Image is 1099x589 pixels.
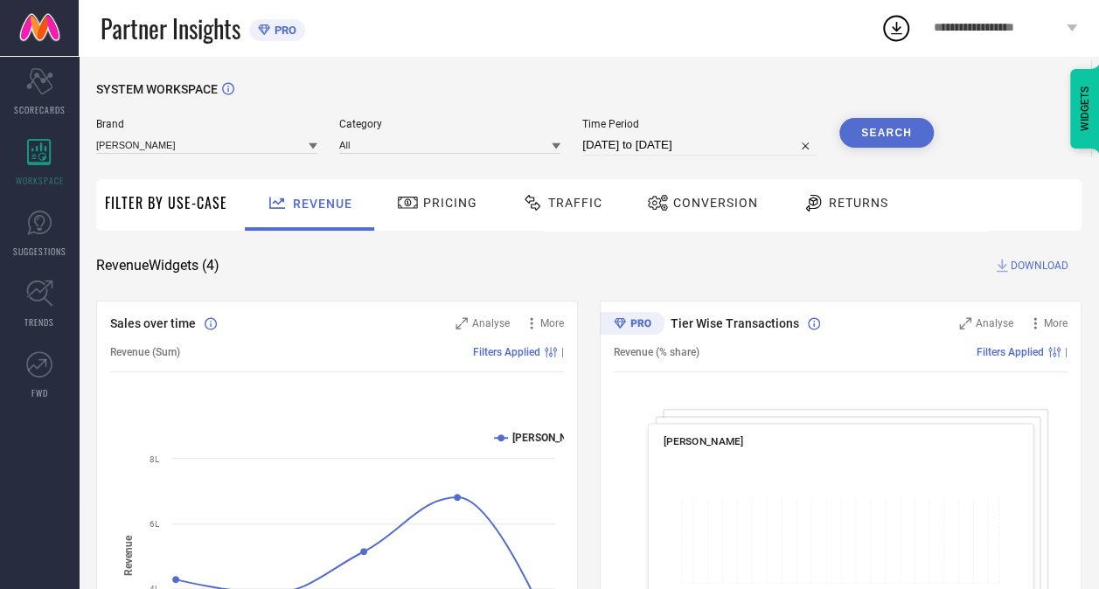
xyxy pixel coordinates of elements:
[959,317,971,329] svg: Zoom
[582,118,817,130] span: Time Period
[540,317,564,329] span: More
[673,196,758,210] span: Conversion
[880,12,912,44] div: Open download list
[150,454,160,464] text: 8L
[14,103,66,116] span: SCORECARDS
[839,118,934,148] button: Search
[977,346,1044,358] span: Filters Applied
[548,196,602,210] span: Traffic
[110,316,196,330] span: Sales over time
[1065,346,1068,358] span: |
[110,346,180,358] span: Revenue (Sum)
[105,192,227,213] span: Filter By Use-Case
[600,312,664,338] div: Premium
[1011,257,1068,274] span: DOWNLOAD
[561,346,564,358] span: |
[582,135,817,156] input: Select time period
[512,432,592,444] text: [PERSON_NAME]
[456,317,468,329] svg: Zoom
[829,196,888,210] span: Returns
[16,174,64,187] span: WORKSPACE
[270,24,296,37] span: PRO
[122,535,135,576] tspan: Revenue
[150,519,160,529] text: 6L
[1044,317,1068,329] span: More
[101,10,240,46] span: Partner Insights
[423,196,477,210] span: Pricing
[96,118,317,130] span: Brand
[24,315,54,329] span: TRENDS
[976,317,1013,329] span: Analyse
[96,82,218,96] span: SYSTEM WORKSPACE
[614,346,699,358] span: Revenue (% share)
[31,386,48,399] span: FWD
[671,316,799,330] span: Tier Wise Transactions
[293,197,352,211] span: Revenue
[339,118,560,130] span: Category
[664,435,743,447] span: [PERSON_NAME]
[96,257,219,274] span: Revenue Widgets ( 4 )
[472,317,510,329] span: Analyse
[13,245,66,258] span: SUGGESTIONS
[473,346,540,358] span: Filters Applied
